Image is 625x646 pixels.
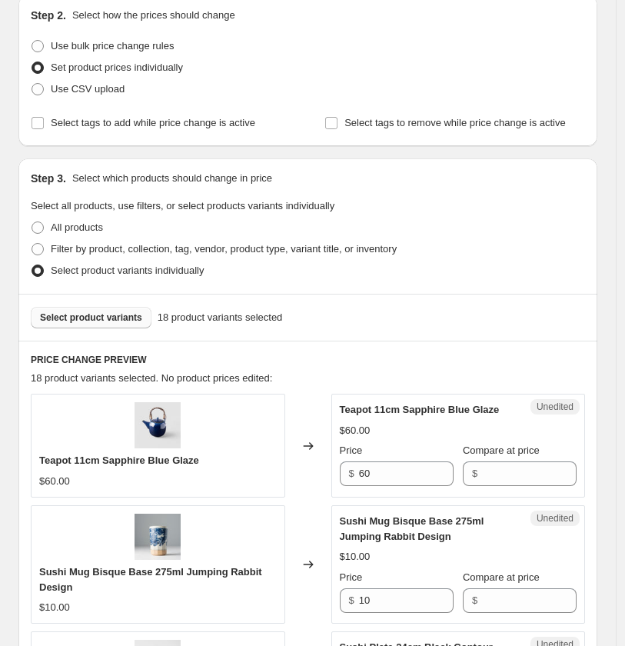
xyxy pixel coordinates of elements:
[463,445,540,456] span: Compare at price
[349,594,354,606] span: $
[537,401,573,413] span: Unedited
[340,549,371,564] div: $10.00
[39,600,70,615] div: $10.00
[72,8,235,23] p: Select how the prices should change
[340,404,500,415] span: Teapot 11cm Sapphire Blue Glaze
[39,566,262,593] span: Sushi Mug Bisque Base 275ml Jumping Rabbit Design
[51,117,255,128] span: Select tags to add while price change is active
[72,171,272,186] p: Select which products should change in price
[340,445,363,456] span: Price
[31,200,334,211] span: Select all products, use filters, or select products variants individually
[39,455,199,466] span: Teapot 11cm Sapphire Blue Glaze
[31,372,272,384] span: 18 product variants selected. No product prices edited:
[31,307,151,328] button: Select product variants
[340,571,363,583] span: Price
[51,221,103,233] span: All products
[31,354,585,366] h6: PRICE CHANGE PREVIEW
[472,468,477,479] span: $
[40,311,142,324] span: Select product variants
[349,468,354,479] span: $
[537,512,573,524] span: Unedited
[340,515,484,542] span: Sushi Mug Bisque Base 275ml Jumping Rabbit Design
[51,62,183,73] span: Set product prices individually
[31,171,66,186] h2: Step 3.
[135,402,181,448] img: da9198e3-c39a-495f-8af9-85a36efb2574_80x.jpg
[340,423,371,438] div: $60.00
[51,40,174,52] span: Use bulk price change rules
[472,594,477,606] span: $
[51,83,125,95] span: Use CSV upload
[31,8,66,23] h2: Step 2.
[51,243,397,255] span: Filter by product, collection, tag, vendor, product type, variant title, or inventory
[135,514,181,560] img: 2b45d0d7-5429-4a60-9ff2-4224e2016316_80x.jpg
[158,310,283,325] span: 18 product variants selected
[39,474,70,489] div: $60.00
[344,117,566,128] span: Select tags to remove while price change is active
[51,265,204,276] span: Select product variants individually
[463,571,540,583] span: Compare at price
